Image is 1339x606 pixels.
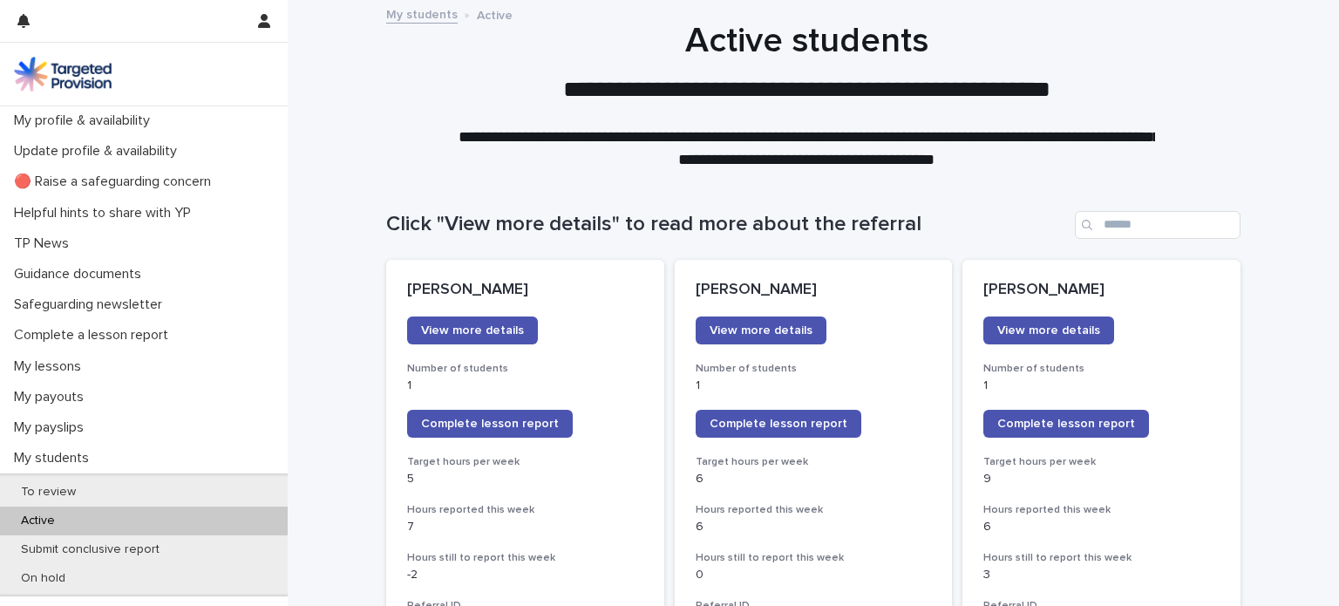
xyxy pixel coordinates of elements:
p: 7 [407,520,643,535]
h3: Hours reported this week [983,503,1220,517]
p: Guidance documents [7,266,155,283]
p: -2 [407,568,643,582]
p: 1 [407,378,643,393]
h3: Hours reported this week [407,503,643,517]
a: View more details [407,317,538,344]
h3: Number of students [696,362,932,376]
p: My students [7,450,103,466]
p: 6 [696,472,932,487]
p: 5 [407,472,643,487]
input: Search [1075,211,1240,239]
h3: Hours reported this week [696,503,932,517]
h3: Target hours per week [696,455,932,469]
p: Submit conclusive report [7,542,173,557]
a: My students [386,3,458,24]
a: Complete lesson report [983,410,1149,438]
p: 1 [696,378,932,393]
p: Complete a lesson report [7,327,182,344]
h3: Target hours per week [407,455,643,469]
p: 🔴 Raise a safeguarding concern [7,174,225,190]
h1: Click "View more details" to read more about the referral [386,212,1068,237]
p: 3 [983,568,1220,582]
p: To review [7,485,90,500]
h3: Hours still to report this week [983,551,1220,565]
p: Safeguarding newsletter [7,296,176,313]
p: On hold [7,571,79,586]
h1: Active students [379,20,1234,62]
p: [PERSON_NAME] [983,281,1220,300]
h3: Hours still to report this week [696,551,932,565]
h3: Number of students [983,362,1220,376]
span: Complete lesson report [710,418,847,430]
span: Complete lesson report [421,418,559,430]
p: Active [477,4,513,24]
p: My lessons [7,358,95,375]
a: View more details [983,317,1114,344]
p: My payouts [7,389,98,405]
img: M5nRWzHhSzIhMunXDL62 [14,57,112,92]
p: Active [7,514,69,528]
h3: Hours still to report this week [407,551,643,565]
h3: Number of students [407,362,643,376]
a: View more details [696,317,826,344]
span: View more details [997,324,1100,337]
p: 0 [696,568,932,582]
p: Helpful hints to share with YP [7,205,205,221]
p: [PERSON_NAME] [696,281,932,300]
p: 6 [696,520,932,535]
p: My payslips [7,419,98,436]
p: My profile & availability [7,112,164,129]
h3: Target hours per week [983,455,1220,469]
p: TP News [7,235,83,252]
a: Complete lesson report [407,410,573,438]
span: View more details [421,324,524,337]
p: Update profile & availability [7,143,191,160]
p: 9 [983,472,1220,487]
p: 6 [983,520,1220,535]
a: Complete lesson report [696,410,861,438]
span: Complete lesson report [997,418,1135,430]
span: View more details [710,324,812,337]
p: [PERSON_NAME] [407,281,643,300]
p: 1 [983,378,1220,393]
